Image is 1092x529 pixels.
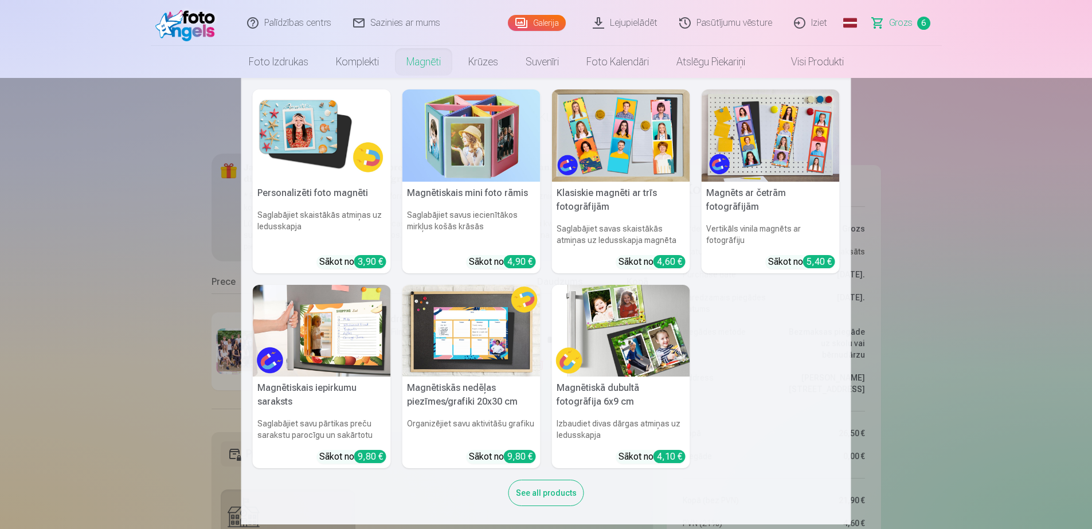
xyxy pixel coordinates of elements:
div: Sākot no [319,255,386,269]
div: Sākot no [619,255,686,269]
h6: Vertikāls vinila magnēts ar fotogrāfiju [702,218,840,250]
img: /fa1 [155,5,221,41]
div: Sākot no [469,255,536,269]
a: Krūzes [455,46,512,78]
h6: Izbaudiet divas dārgas atmiņas uz ledusskapja [552,413,690,445]
div: See all products [508,480,584,506]
div: Sākot no [619,450,686,464]
h5: Klasiskie magnēti ar trīs fotogrāfijām [552,182,690,218]
h6: Saglabājiet skaistākās atmiņas uz ledusskapja [253,205,391,250]
div: 3,90 € [354,255,386,268]
div: 5,40 € [803,255,835,268]
img: Personalizēti foto magnēti [253,89,391,182]
div: 9,80 € [354,450,386,463]
div: Sākot no [469,450,536,464]
img: Magnētiskais iepirkumu saraksts [253,285,391,377]
div: Sākot no [319,450,386,464]
img: Magnēts ar četrām fotogrāfijām [702,89,840,182]
h6: Saglabājiet savu pārtikas preču sarakstu parocīgu un sakārtotu [253,413,391,445]
a: Foto izdrukas [235,46,322,78]
h5: Personalizēti foto magnēti [253,182,391,205]
a: Magnētiskais iepirkumu sarakstsMagnētiskais iepirkumu sarakstsSaglabājiet savu pārtikas preču sar... [253,285,391,469]
div: Sākot no [768,255,835,269]
a: Atslēgu piekariņi [663,46,759,78]
div: 4,90 € [504,255,536,268]
a: See all products [508,486,584,498]
a: Magnētiskais mini foto rāmisMagnētiskais mini foto rāmisSaglabājiet savus iecienītākos mirkļus ko... [402,89,541,273]
a: Magnētiskās nedēļas piezīmes/grafiki 20x30 cmMagnētiskās nedēļas piezīmes/grafiki 20x30 cmOrganiz... [402,285,541,469]
img: Magnētiskais mini foto rāmis [402,89,541,182]
a: Magnēti [393,46,455,78]
a: Klasiskie magnēti ar trīs fotogrāfijāmKlasiskie magnēti ar trīs fotogrāfijāmSaglabājiet savas ska... [552,89,690,273]
a: Visi produkti [759,46,858,78]
h5: Magnētiskā dubultā fotogrāfija 6x9 cm [552,377,690,413]
h5: Magnētiskais iepirkumu saraksts [253,377,391,413]
h5: Magnētiskās nedēļas piezīmes/grafiki 20x30 cm [402,377,541,413]
h6: Saglabājiet savas skaistākās atmiņas uz ledusskapja magnēta [552,218,690,250]
div: 4,10 € [653,450,686,463]
h6: Saglabājiet savus iecienītākos mirkļus košās krāsās [402,205,541,250]
img: Magnētiskā dubultā fotogrāfija 6x9 cm [552,285,690,377]
a: Komplekti [322,46,393,78]
img: Klasiskie magnēti ar trīs fotogrāfijām [552,89,690,182]
a: Magnēts ar četrām fotogrāfijāmMagnēts ar četrām fotogrāfijāmVertikāls vinila magnēts ar fotogrāfi... [702,89,840,273]
a: Magnētiskā dubultā fotogrāfija 6x9 cmMagnētiskā dubultā fotogrāfija 6x9 cmIzbaudiet divas dārgas ... [552,285,690,469]
img: Magnētiskās nedēļas piezīmes/grafiki 20x30 cm [402,285,541,377]
a: Foto kalendāri [573,46,663,78]
h5: Magnētiskais mini foto rāmis [402,182,541,205]
h5: Magnēts ar četrām fotogrāfijām [702,182,840,218]
a: Personalizēti foto magnētiPersonalizēti foto magnētiSaglabājiet skaistākās atmiņas uz ledusskapja... [253,89,391,273]
div: 9,80 € [504,450,536,463]
a: Galerija [508,15,566,31]
a: Suvenīri [512,46,573,78]
h6: Organizējiet savu aktivitāšu grafiku [402,413,541,445]
span: Grozs [889,16,913,30]
span: 6 [917,17,930,30]
div: 4,60 € [653,255,686,268]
